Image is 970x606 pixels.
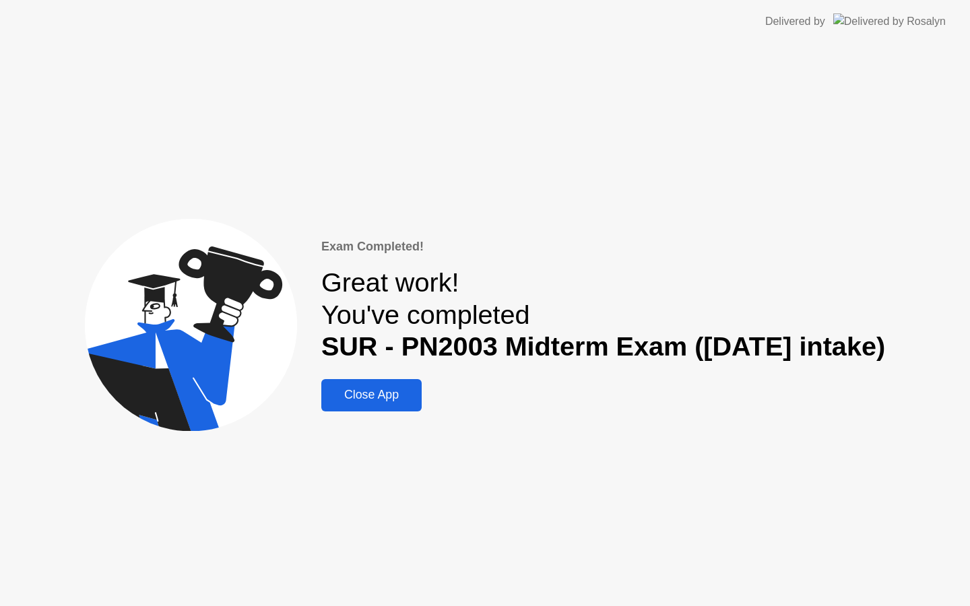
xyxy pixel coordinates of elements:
div: Delivered by [765,13,825,30]
div: Great work! You've completed [321,267,885,363]
div: Close App [325,388,418,402]
img: Delivered by Rosalyn [833,13,946,29]
div: Exam Completed! [321,238,885,256]
button: Close App [321,379,422,411]
b: SUR - PN2003 Midterm Exam ([DATE] intake) [321,331,885,361]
